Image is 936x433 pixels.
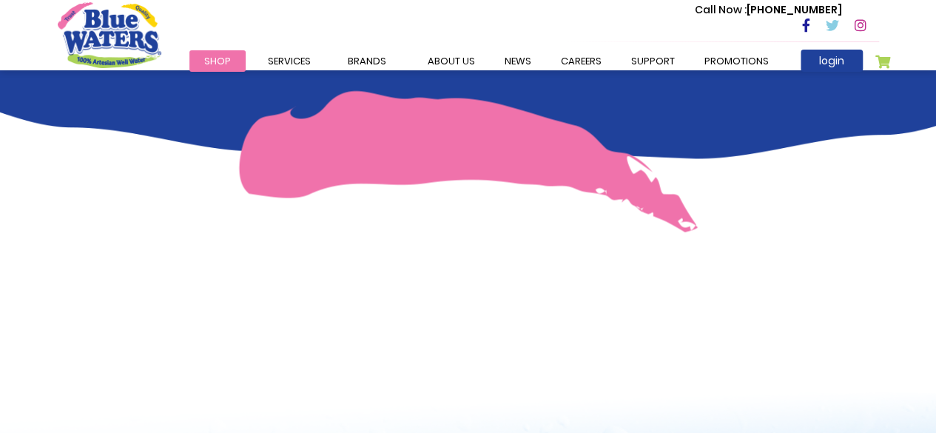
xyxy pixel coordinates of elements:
a: support [616,50,690,72]
span: Shop [204,54,231,68]
a: Promotions [690,50,784,72]
p: [PHONE_NUMBER] [695,2,842,18]
span: Call Now : [695,2,747,17]
a: store logo [58,2,161,67]
a: login [801,50,863,72]
a: News [490,50,546,72]
img: benefit-pink-curve.png [238,90,698,232]
a: careers [546,50,616,72]
span: Services [268,54,311,68]
span: Brands [348,54,386,68]
a: about us [413,50,490,72]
